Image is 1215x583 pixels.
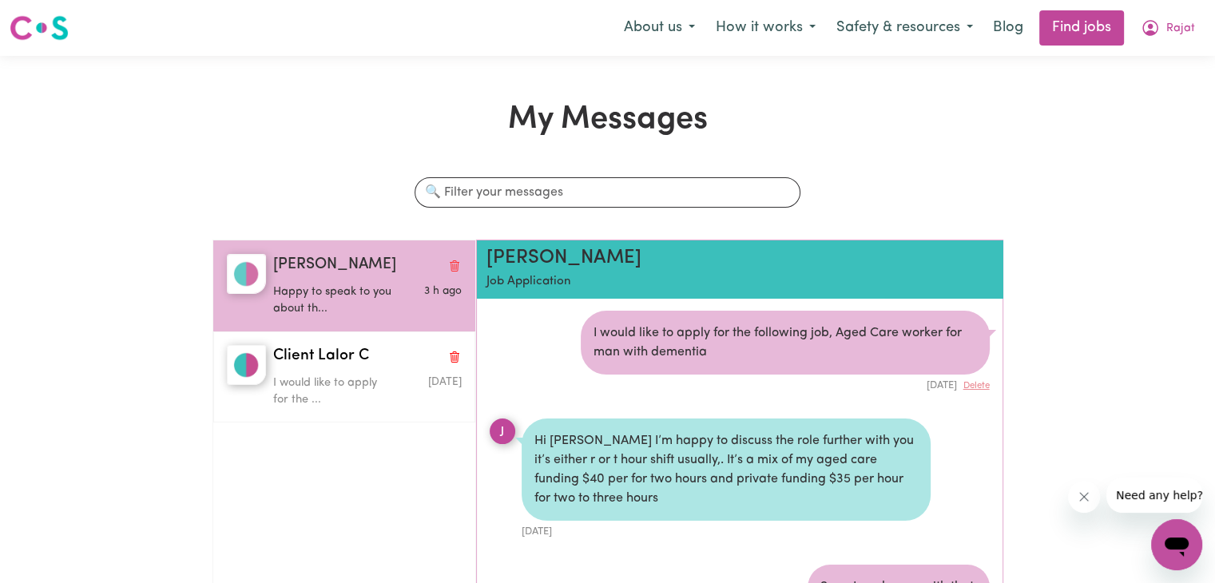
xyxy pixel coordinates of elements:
[486,247,908,270] h2: [PERSON_NAME]
[415,177,800,208] input: 🔍 Filter your messages
[273,254,396,277] span: [PERSON_NAME]
[10,10,69,46] a: Careseekers logo
[1130,11,1205,45] button: My Account
[613,11,705,45] button: About us
[522,418,931,521] div: Hi [PERSON_NAME] I’m happy to discuss the role further with you it’s either r or t hour shift usu...
[486,273,908,291] p: Job Application
[447,346,462,367] button: Delete conversation
[213,240,475,331] button: James K[PERSON_NAME]Delete conversationHappy to speak to you about th...Message sent on September...
[423,286,461,296] span: Message sent on September 0, 2025
[273,375,399,409] p: I would like to apply for the ...
[227,254,266,294] img: James K
[273,345,369,368] span: Client Lalor C
[963,379,990,393] button: Delete
[227,345,266,385] img: Client Lalor C
[581,311,990,375] div: I would like to apply for the following job, Aged Care worker for man with dementia
[983,10,1033,46] a: Blog
[826,11,983,45] button: Safety & resources
[1166,20,1195,38] span: Rajat
[522,521,931,539] div: [DATE]
[1151,519,1202,570] iframe: Button to launch messaging window
[447,255,462,276] button: Delete conversation
[273,284,399,318] p: Happy to speak to you about th...
[581,375,990,393] div: [DATE]
[1039,10,1124,46] a: Find jobs
[10,14,69,42] img: Careseekers logo
[212,101,1003,139] h1: My Messages
[10,11,97,24] span: Need any help?
[1106,478,1202,513] iframe: Message from company
[705,11,826,45] button: How it works
[1068,481,1100,513] iframe: Close message
[427,377,461,387] span: Message sent on August 0, 2025
[213,331,475,422] button: Client Lalor CClient Lalor CDelete conversationI would like to apply for the ...Message sent on A...
[490,418,515,444] div: J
